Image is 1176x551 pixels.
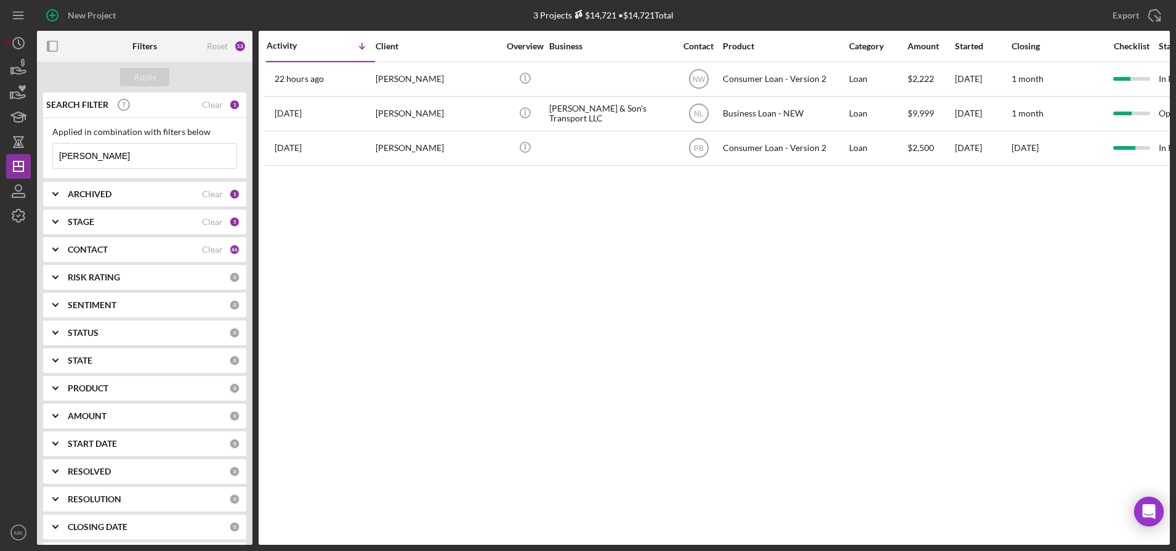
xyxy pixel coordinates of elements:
[120,68,169,86] button: Apply
[68,217,94,227] b: STAGE
[6,520,31,545] button: MK
[955,41,1010,51] div: Started
[849,63,906,96] div: Loan
[46,100,108,110] b: SEARCH FILTER
[229,244,240,255] div: 46
[376,63,499,96] div: [PERSON_NAME]
[955,97,1010,130] div: [DATE]
[908,41,954,51] div: Amount
[1100,3,1170,28] button: Export
[229,272,240,283] div: 0
[908,108,934,118] span: $9,999
[1012,41,1104,51] div: Closing
[1012,73,1044,84] time: 1 month
[68,3,116,28] div: New Project
[275,108,302,118] time: 2025-10-06 17:14
[376,97,499,130] div: [PERSON_NAME]
[572,10,616,20] div: $14,721
[549,97,672,130] div: [PERSON_NAME] & Son's Transport LLC
[693,75,706,84] text: NW
[202,189,223,199] div: Clear
[37,3,128,28] button: New Project
[234,40,246,52] div: 53
[134,68,156,86] div: Apply
[68,522,127,532] b: CLOSING DATE
[229,494,240,505] div: 0
[533,10,674,20] div: 3 Projects • $14,721 Total
[229,383,240,394] div: 0
[202,245,223,255] div: Clear
[955,63,1010,96] div: [DATE]
[68,272,120,282] b: RISK RATING
[202,217,223,227] div: Clear
[723,132,846,165] div: Consumer Loan - Version 2
[267,41,321,51] div: Activity
[68,300,116,310] b: SENTIMENT
[693,144,703,153] text: PB
[549,41,672,51] div: Business
[723,97,846,130] div: Business Loan - NEW
[229,410,240,422] div: 0
[68,383,108,393] b: PRODUCT
[68,356,92,365] b: STATE
[955,132,1010,165] div: [DATE]
[908,73,934,84] span: $2,222
[207,41,228,51] div: Reset
[68,328,99,338] b: STATUS
[849,132,906,165] div: Loan
[849,41,906,51] div: Category
[68,189,111,199] b: ARCHIVED
[132,41,157,51] b: Filters
[229,438,240,449] div: 0
[1012,142,1039,153] time: [DATE]
[202,100,223,110] div: Clear
[229,216,240,227] div: 5
[275,143,302,153] time: 2025-02-12 19:06
[68,411,107,421] b: AMOUNT
[849,97,906,130] div: Loan
[14,529,23,536] text: MK
[68,245,108,255] b: CONTACT
[675,41,722,51] div: Contact
[229,355,240,366] div: 0
[1105,41,1158,51] div: Checklist
[229,466,240,477] div: 0
[52,127,237,137] div: Applied in combination with filters below
[275,74,324,84] time: 2025-10-09 21:23
[694,110,704,118] text: NL
[229,327,240,338] div: 0
[229,189,240,200] div: 1
[68,467,111,476] b: RESOLVED
[1113,3,1139,28] div: Export
[723,63,846,96] div: Consumer Loan - Version 2
[229,300,240,311] div: 0
[68,494,121,504] b: RESOLUTION
[1134,497,1164,526] div: Open Intercom Messenger
[908,142,934,153] span: $2,500
[502,41,548,51] div: Overview
[376,132,499,165] div: [PERSON_NAME]
[229,99,240,110] div: 1
[229,521,240,533] div: 0
[68,439,117,449] b: START DATE
[723,41,846,51] div: Product
[1012,108,1044,118] time: 1 month
[376,41,499,51] div: Client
